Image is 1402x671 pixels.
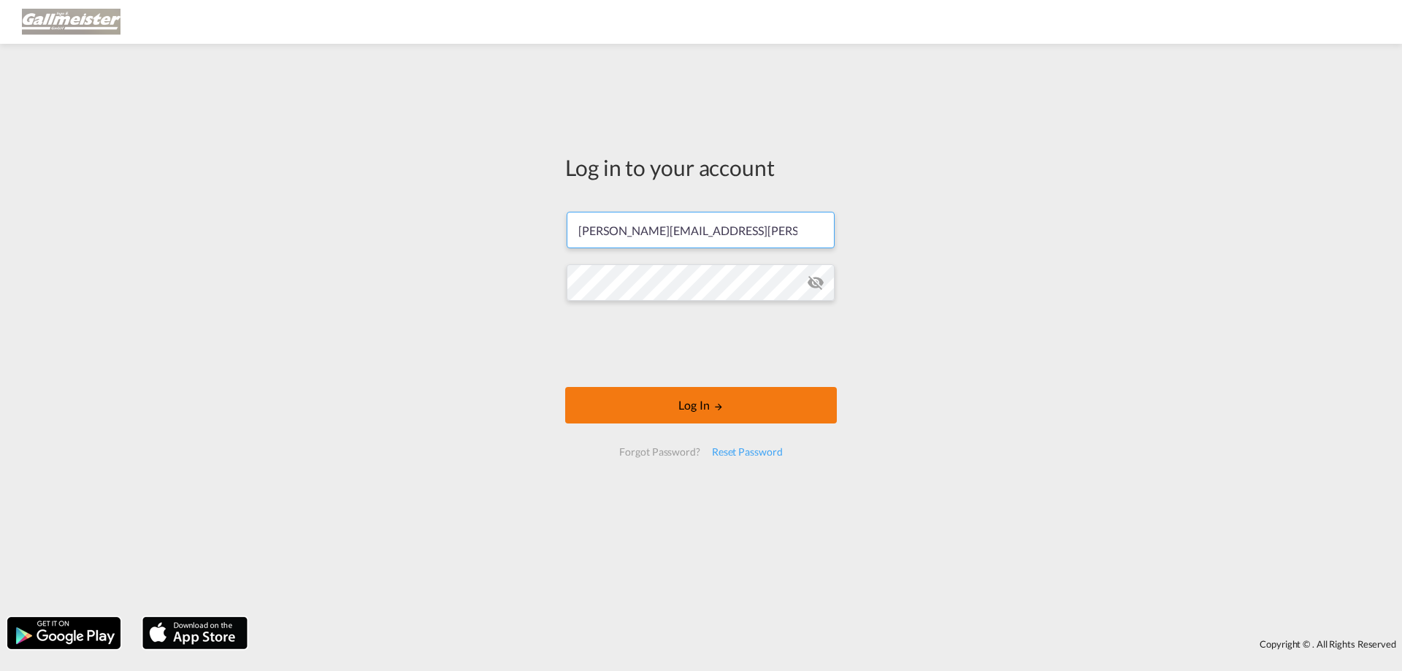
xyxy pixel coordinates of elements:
[613,439,705,465] div: Forgot Password?
[565,387,837,423] button: LOGIN
[255,632,1402,656] div: Copyright © . All Rights Reserved
[6,616,122,651] img: google.png
[567,212,835,248] input: Enter email/phone number
[22,6,120,39] img: 03265390ea0211efb7c18701be6bbe5d.png
[141,616,249,651] img: apple.png
[590,315,812,372] iframe: reCAPTCHA
[807,274,824,291] md-icon: icon-eye-off
[706,439,789,465] div: Reset Password
[565,152,837,183] div: Log in to your account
